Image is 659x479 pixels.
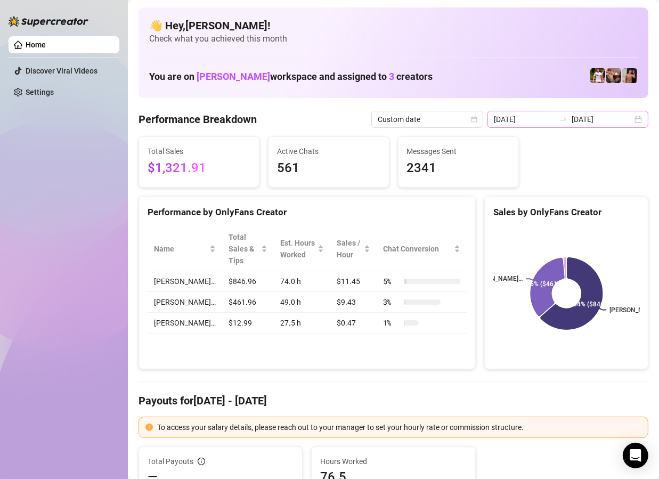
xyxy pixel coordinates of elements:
div: Performance by OnlyFans Creator [148,205,467,220]
span: Name [154,243,207,255]
img: Osvaldo [606,68,621,83]
h4: Performance Breakdown [139,112,257,127]
a: Discover Viral Videos [26,67,97,75]
td: [PERSON_NAME]… [148,292,222,313]
td: [PERSON_NAME]… [148,313,222,334]
h4: 👋 Hey, [PERSON_NAME] ! [149,18,638,33]
div: Open Intercom Messenger [623,443,648,468]
td: $846.96 [222,271,274,292]
span: Chat Conversion [383,243,452,255]
span: Messages Sent [407,145,510,157]
span: to [559,115,567,124]
td: 74.0 h [274,271,330,292]
a: Home [26,40,46,49]
a: Settings [26,88,54,96]
span: 3 [389,71,394,82]
td: $12.99 [222,313,274,334]
span: 2341 [407,158,510,178]
td: $461.96 [222,292,274,313]
span: 561 [277,158,380,178]
text: [PERSON_NAME]… [469,275,523,283]
th: Name [148,227,222,271]
td: $11.45 [330,271,377,292]
div: Sales by OnlyFans Creator [493,205,639,220]
h1: You are on workspace and assigned to creators [149,71,433,83]
span: [PERSON_NAME] [197,71,270,82]
span: info-circle [198,458,205,465]
span: Check what you achieved this month [149,33,638,45]
th: Sales / Hour [330,227,377,271]
span: Sales / Hour [337,237,362,261]
span: 3 % [383,296,400,308]
div: To access your salary details, please reach out to your manager to set your hourly rate or commis... [157,421,641,433]
input: Start date [494,113,555,125]
span: 1 % [383,317,400,329]
span: exclamation-circle [145,424,153,431]
input: End date [572,113,632,125]
span: $1,321.91 [148,158,250,178]
td: 27.5 h [274,313,330,334]
img: Zach [622,68,637,83]
img: logo-BBDzfeDw.svg [9,16,88,27]
span: Total Sales & Tips [229,231,259,266]
span: Hours Worked [320,456,466,467]
td: $9.43 [330,292,377,313]
span: calendar [471,116,477,123]
span: Total Payouts [148,456,193,467]
td: [PERSON_NAME]… [148,271,222,292]
img: Hector [590,68,605,83]
th: Total Sales & Tips [222,227,274,271]
td: $0.47 [330,313,377,334]
span: Total Sales [148,145,250,157]
span: 5 % [383,275,400,287]
th: Chat Conversion [377,227,467,271]
h4: Payouts for [DATE] - [DATE] [139,393,648,408]
span: Active Chats [277,145,380,157]
div: Est. Hours Worked [280,237,315,261]
span: swap-right [559,115,567,124]
td: 49.0 h [274,292,330,313]
span: Custom date [378,111,477,127]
